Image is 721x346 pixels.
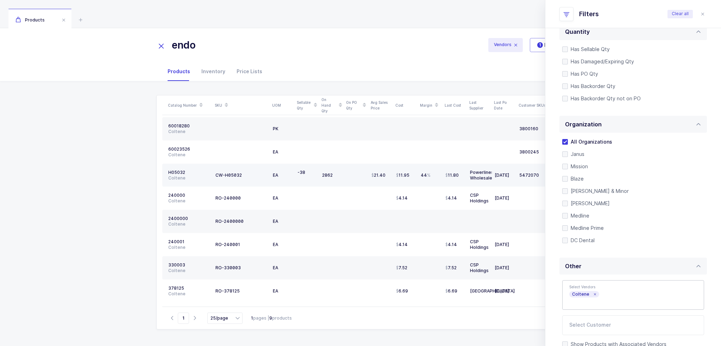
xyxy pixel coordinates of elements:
span: Coltene [572,292,589,296]
span: 6.69 [445,288,457,294]
div: RO-2400000 [215,219,244,224]
div: Quantity [559,40,707,113]
span: Has Backorder Qty not on PO [568,95,641,102]
div: 378125 [168,285,210,291]
div: CSP Holdings [470,193,489,204]
div: Avg Sales Price [371,100,391,111]
span: 4.14 [396,242,408,247]
input: Select [207,313,243,324]
div: Organization [559,133,707,255]
div: Cost [395,102,416,108]
div: 5472070 [519,172,547,178]
div: [DATE] [495,172,514,178]
button: Clear all [667,10,693,18]
div: Products [162,62,196,81]
div: 3800245 [519,149,547,155]
div: Last Po Date [494,100,514,111]
div: RO-240000 [215,195,241,201]
div: Price Lists [231,62,268,81]
span: Go to [178,313,189,324]
div: Coltene [168,268,210,273]
span: [PERSON_NAME] [568,200,610,207]
span: Filter [537,42,557,49]
input: Search for Products... [156,37,478,54]
div: Filters [579,10,599,18]
span: Vendors [488,38,523,52]
div: [DATE] [495,288,514,294]
sup: 1 [537,42,543,48]
span: 44 [421,172,431,178]
span: Medline [568,212,589,219]
div: Coltene [168,198,210,204]
div: PK [273,126,292,132]
span: Blaze [568,175,584,182]
div: 2862 [322,172,341,178]
div: Quantity [559,23,707,40]
span: 6.69 [396,288,408,294]
span: 21.40 [371,172,385,178]
div: 60018280 [168,123,210,129]
span: Mission [568,163,588,170]
div: On PO Qty [346,99,366,111]
div: H05032 [168,170,210,175]
div: -38 [297,170,316,175]
div: EA [273,172,292,178]
div: [DATE] [495,265,514,271]
div: Organization [565,116,602,133]
div: SKU [215,99,268,111]
div: CSP Holdings [470,239,489,250]
span: Has Sellable Qty [568,46,610,52]
div: EA [273,242,292,247]
div: Catalog Number [168,99,211,111]
div: EA [273,265,292,271]
div: On Hand Qty [321,97,342,114]
div: [GEOGRAPHIC_DATA] [470,288,489,294]
div: RO-330003 [215,265,241,271]
div: Margin [420,99,440,111]
div: Customer SKUs [519,102,551,108]
div: Coltene [168,129,210,134]
button: 1Filter [530,38,565,52]
div: 240001 [168,239,210,245]
span: Janus [568,151,584,157]
span: 4.14 [445,195,457,201]
span: 11.95 [396,172,409,178]
div: 2400000 [168,216,210,221]
div: Other [565,258,582,275]
span: Has PO Qty [568,70,598,77]
span: [PERSON_NAME] & Minor [568,188,629,194]
span: DC Dental [568,237,595,244]
span: 4.14 [396,195,408,201]
div: Coltene [168,152,210,158]
span: Clear all [672,11,689,17]
span: 11.80 [445,172,459,178]
div: CSP Holdings [470,262,489,273]
span: Has Backorder Qty [568,83,615,89]
div: UOM [272,102,293,108]
div: Sellable Qty [297,99,317,111]
b: 1 [251,315,253,321]
span: Products [15,17,45,23]
span: Has Damaged/Expiring Qty [568,58,634,65]
div: EA [273,149,292,155]
div: [DATE] [495,195,514,201]
div: 330003 [168,262,210,268]
div: Last Supplier [469,100,490,111]
div: pages | products [251,315,292,321]
span: 4.14 [445,242,457,247]
div: 3800160 [519,126,547,132]
div: CW-H05032 [215,172,242,178]
div: Powerlines Wholesale [470,170,489,181]
div: 60023526 [168,146,210,152]
div: EA [273,195,292,201]
div: Coltene [168,221,210,227]
div: Organization [559,116,707,133]
span: 7.52 [396,265,407,271]
div: [DATE] [495,242,514,247]
div: Coltene [168,175,210,181]
div: Quantity [565,23,590,40]
div: Other [559,258,707,275]
b: 9 [269,315,272,321]
div: Inventory [196,62,231,81]
span: Medline Prime [568,225,604,231]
